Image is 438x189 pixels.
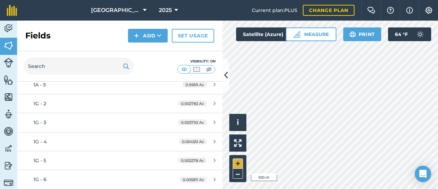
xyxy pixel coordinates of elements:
[159,6,172,14] span: 2025
[367,7,375,14] img: Two speech bubbles overlapping with the left bubble in the forefront
[205,66,213,73] img: svg+xml;base64,PHN2ZyB4bWxucz0iaHR0cDovL3d3dy53My5vcmcvMjAwMC9zdmciIHdpZHRoPSI1MCIgaGVpZ2h0PSI0MC...
[4,23,13,34] img: svg+xml;base64,PD94bWwgdmVyc2lvbj0iMS4wIiBlbmNvZGluZz0idXRmLTgiPz4KPCEtLSBHZW5lcmF0b3I6IEFkb2JlIE...
[172,29,214,43] a: Set usage
[178,101,207,106] span: 0.002782 Ac
[24,58,133,74] input: Search
[4,109,13,119] img: svg+xml;base64,PD94bWwgdmVyc2lvbj0iMS4wIiBlbmNvZGluZz0idXRmLTgiPz4KPCEtLSBHZW5lcmF0b3I6IEFkb2JlIE...
[4,161,13,171] img: svg+xml;base64,PD94bWwgdmVyc2lvbj0iMS4wIiBlbmNvZGluZz0idXRmLTgiPz4KPCEtLSBHZW5lcmF0b3I6IEFkb2JlIE...
[17,75,222,94] a: 1A - 50.9569 Ac
[395,27,408,41] span: 64 ° F
[17,151,222,170] a: 1G - 50.002278 Ac
[25,30,51,41] h2: Fields
[34,139,47,145] span: 1G - 4
[34,82,46,88] span: 1A - 5
[349,30,356,38] img: svg+xml;base64,PHN2ZyB4bWxucz0iaHR0cDovL3d3dy53My5vcmcvMjAwMC9zdmciIHdpZHRoPSIxOSIgaGVpZ2h0PSIyNC...
[134,32,139,40] img: svg+xml;base64,PHN2ZyB4bWxucz0iaHR0cDovL3d3dy53My5vcmcvMjAwMC9zdmciIHdpZHRoPSIxNCIgaGVpZ2h0PSIyNC...
[34,101,46,107] span: 1G - 2
[233,169,243,179] button: –
[17,132,222,151] a: 1G - 40.004551 Ac
[237,118,239,127] span: i
[17,94,222,113] a: 1G - 20.002782 Ac
[343,27,382,41] button: Print
[4,143,13,154] img: svg+xml;base64,PD94bWwgdmVyc2lvbj0iMS4wIiBlbmNvZGluZz0idXRmLTgiPz4KPCEtLSBHZW5lcmF0b3I6IEFkb2JlIE...
[34,119,46,126] span: 1G - 3
[180,177,207,182] span: 0.005811 Ac
[91,6,140,14] span: [GEOGRAPHIC_DATA]
[182,82,207,87] span: 0.9569 Ac
[17,113,222,132] a: 1G - 30.003792 Ac
[234,139,242,147] img: Four arrows, one pointing top left, one top right, one bottom right and the last bottom left
[178,157,207,163] span: 0.002278 Ac
[4,92,13,102] img: svg+xml;base64,PHN2ZyB4bWxucz0iaHR0cDovL3d3dy53My5vcmcvMjAwMC9zdmciIHdpZHRoPSI1NiIgaGVpZ2h0PSI2MC...
[179,139,207,144] span: 0.004551 Ac
[413,27,427,41] img: svg+xml;base64,PD94bWwgdmVyc2lvbj0iMS4wIiBlbmNvZGluZz0idXRmLTgiPz4KPCEtLSBHZW5lcmF0b3I6IEFkb2JlIE...
[386,7,395,14] img: A question mark icon
[180,66,189,73] img: svg+xml;base64,PHN2ZyB4bWxucz0iaHR0cDovL3d3dy53My5vcmcvMjAwMC9zdmciIHdpZHRoPSI1MCIgaGVpZ2h0PSI0MC...
[17,170,222,189] a: 1G - 60.005811 Ac
[303,5,355,16] a: Change plan
[123,62,129,70] img: svg+xml;base64,PHN2ZyB4bWxucz0iaHR0cDovL3d3dy53My5vcmcvMjAwMC9zdmciIHdpZHRoPSIxOSIgaGVpZ2h0PSIyNC...
[425,7,433,14] img: A cog icon
[4,178,13,188] img: svg+xml;base64,PD94bWwgdmVyc2lvbj0iMS4wIiBlbmNvZGluZz0idXRmLTgiPz4KPCEtLSBHZW5lcmF0b3I6IEFkb2JlIE...
[236,27,302,41] button: Satellite (Azure)
[233,158,243,169] button: +
[7,5,17,16] img: fieldmargin Logo
[178,119,207,125] span: 0.003792 Ac
[4,75,13,85] img: svg+xml;base64,PHN2ZyB4bWxucz0iaHR0cDovL3d3dy53My5vcmcvMjAwMC9zdmciIHdpZHRoPSI1NiIgaGVpZ2h0PSI2MC...
[415,166,431,182] div: Open Intercom Messenger
[34,157,46,164] span: 1G - 5
[177,59,216,64] div: Visibility: On
[406,6,413,14] img: svg+xml;base64,PHN2ZyB4bWxucz0iaHR0cDovL3d3dy53My5vcmcvMjAwMC9zdmciIHdpZHRoPSIxNyIgaGVpZ2h0PSIxNy...
[4,58,13,68] img: svg+xml;base64,PD94bWwgdmVyc2lvbj0iMS4wIiBlbmNvZGluZz0idXRmLTgiPz4KPCEtLSBHZW5lcmF0b3I6IEFkb2JlIE...
[229,114,246,131] button: i
[252,7,297,14] span: Current plan : PLUS
[388,27,431,41] button: 64 °F
[293,31,300,38] img: Ruler icon
[4,126,13,137] img: svg+xml;base64,PD94bWwgdmVyc2lvbj0iMS4wIiBlbmNvZGluZz0idXRmLTgiPz4KPCEtLSBHZW5lcmF0b3I6IEFkb2JlIE...
[128,29,168,43] button: Add
[286,27,336,41] button: Measure
[192,66,201,73] img: svg+xml;base64,PHN2ZyB4bWxucz0iaHR0cDovL3d3dy53My5vcmcvMjAwMC9zdmciIHdpZHRoPSI1MCIgaGVpZ2h0PSI0MC...
[34,176,47,182] span: 1G - 6
[4,40,13,51] img: svg+xml;base64,PHN2ZyB4bWxucz0iaHR0cDovL3d3dy53My5vcmcvMjAwMC9zdmciIHdpZHRoPSI1NiIgaGVpZ2h0PSI2MC...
